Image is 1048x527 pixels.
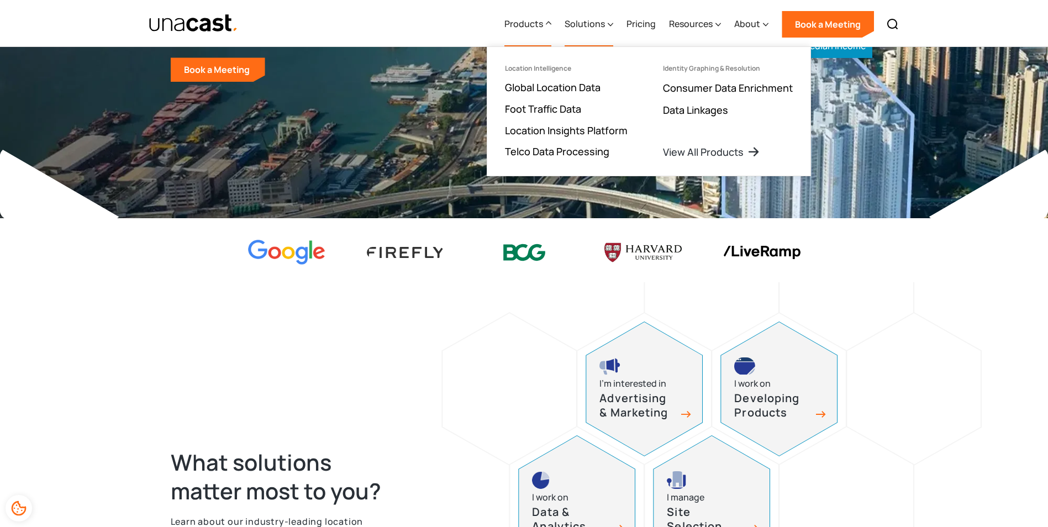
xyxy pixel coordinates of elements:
[734,391,812,420] h3: Developing Products
[586,322,703,456] a: advertising and marketing iconI’m interested inAdvertising & Marketing
[565,17,605,30] div: Solutions
[604,239,682,266] img: Harvard U logo
[6,495,32,521] div: Cookie Preferences
[663,103,728,117] a: Data Linkages
[663,145,760,159] a: View All Products
[505,145,609,158] a: Telco Data Processing
[505,65,571,72] div: Location Intelligence
[667,471,687,489] img: site selection icon
[171,448,404,505] h2: What solutions matter most to you?
[599,391,677,420] h3: Advertising & Marketing
[248,240,325,266] img: Google logo Color
[782,11,874,38] a: Book a Meeting
[171,57,265,82] a: Book a Meeting
[486,237,563,268] img: BCG logo
[669,2,721,47] div: Resources
[505,102,581,115] a: Foot Traffic Data
[720,322,838,456] a: developing products iconI work onDeveloping Products
[565,2,613,47] div: Solutions
[532,471,550,489] img: pie chart icon
[663,65,760,72] div: Identity Graphing & Resolution
[669,17,713,30] div: Resources
[149,14,239,33] img: Unacast text logo
[505,124,628,137] a: Location Insights Platform
[734,357,755,375] img: developing products icon
[667,490,704,505] div: I manage
[886,18,899,31] img: Search icon
[505,81,601,94] a: Global Location Data
[532,490,568,505] div: I work on
[734,17,760,30] div: About
[504,17,543,30] div: Products
[504,2,551,47] div: Products
[734,376,771,391] div: I work on
[599,357,620,375] img: advertising and marketing icon
[599,376,666,391] div: I’m interested in
[487,46,811,176] nav: Products
[626,2,656,47] a: Pricing
[149,14,239,33] a: home
[367,247,444,257] img: Firefly Advertising logo
[663,81,793,94] a: Consumer Data Enrichment
[723,246,801,260] img: liveramp logo
[734,2,768,47] div: About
